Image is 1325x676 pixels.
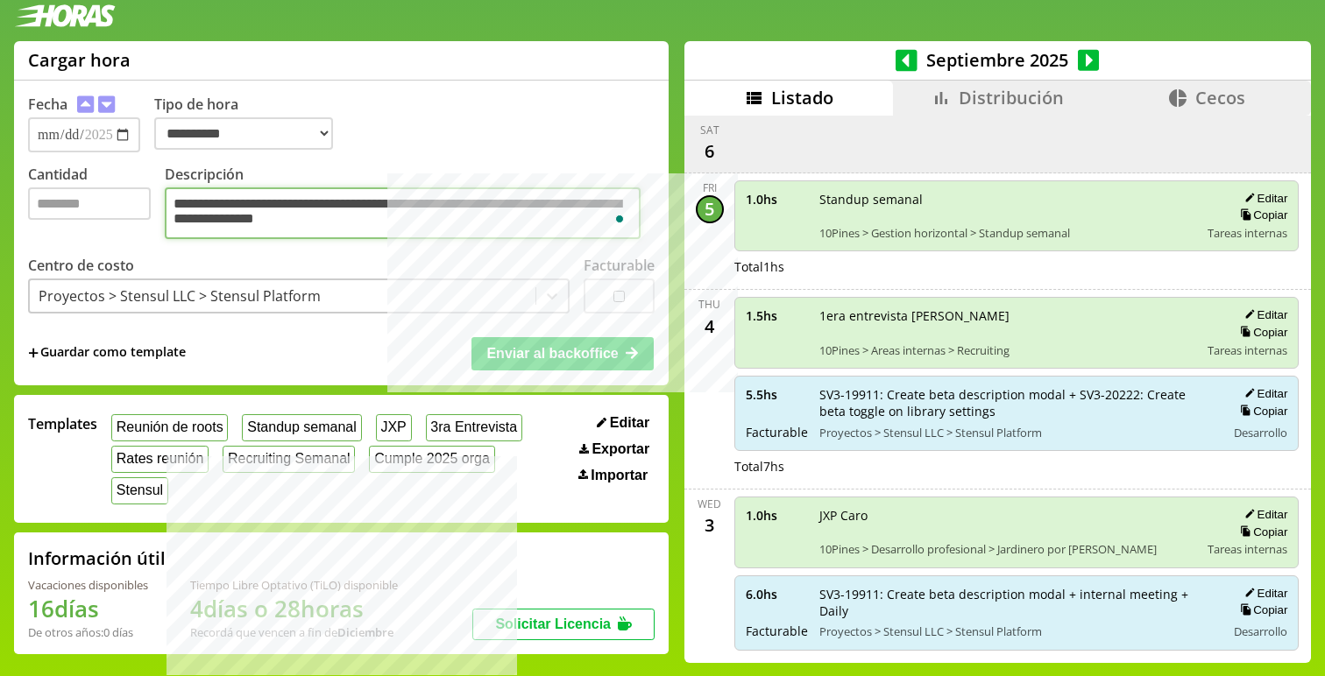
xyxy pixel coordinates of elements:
span: Proyectos > Stensul LLC > Stensul Platform [819,623,1215,639]
span: Septiembre 2025 [918,48,1078,72]
button: Standup semanal [242,414,361,441]
span: 1era entrevista [PERSON_NAME] [819,307,1196,324]
button: 3ra Entrevista [426,414,522,441]
select: Tipo de hora [154,117,333,150]
span: Tareas internas [1208,342,1287,358]
span: Standup semanal [819,191,1196,208]
span: 1.5 hs [746,307,807,324]
span: Distribución [959,86,1064,109]
span: Editar [610,415,649,431]
div: De otros años: 0 días [28,624,148,640]
span: Tareas internas [1208,541,1287,557]
div: Total 7 hs [734,458,1300,475]
h1: 16 días [28,593,148,624]
div: scrollable content [684,116,1311,660]
label: Tipo de hora [154,95,347,152]
div: Sat [700,123,719,137]
button: Editar [1239,507,1287,522]
b: Diciembre [337,624,393,640]
div: Tiempo Libre Optativo (TiLO) disponible [190,577,398,593]
h1: Cargar hora [28,48,131,72]
span: 1.0 hs [746,507,807,524]
span: SV3-19911: Create beta description modal + internal meeting + Daily [819,586,1215,619]
span: +Guardar como template [28,343,186,363]
span: Solicitar Licencia [495,616,611,631]
textarea: To enrich screen reader interactions, please activate Accessibility in Grammarly extension settings [165,187,641,239]
span: 10Pines > Gestion horizontal > Standup semanal [819,225,1196,241]
button: Editar [1239,386,1287,401]
h1: 4 días o 28 horas [190,593,398,624]
label: Facturable [584,256,655,275]
div: 5 [696,195,724,223]
button: Copiar [1235,325,1287,340]
div: Thu [698,297,720,312]
button: Copiar [1235,208,1287,222]
span: Templates [28,414,97,433]
span: Tareas internas [1208,225,1287,241]
span: 10Pines > Desarrollo profesional > Jardinero por [PERSON_NAME] [819,541,1196,557]
button: JXP [376,414,412,441]
span: Cecos [1195,86,1245,109]
button: Copiar [1235,404,1287,419]
div: 4 [696,312,724,340]
div: Recordá que vencen a fin de [190,624,398,640]
span: 6.0 hs [746,586,807,602]
span: 5.5 hs [746,386,807,403]
span: Importar [591,468,648,483]
span: Listado [771,86,833,109]
input: Cantidad [28,187,151,220]
button: Editar [592,414,655,432]
span: Proyectos > Stensul LLC > Stensul Platform [819,425,1215,440]
button: Solicitar Licencia [472,609,655,640]
span: 1.0 hs [746,191,807,208]
button: Exportar [574,440,655,458]
span: + [28,343,39,363]
span: SV3-19911: Create beta description modal + SV3-20222: Create beta toggle on library settings [819,386,1215,419]
span: Desarrollo [1234,623,1287,639]
button: Recruiting Semanal [223,446,355,473]
div: Total 1 hs [734,258,1300,275]
div: 6 [696,137,724,165]
div: 3 [696,511,724,539]
button: Rates reunión [111,446,209,473]
label: Fecha [28,95,67,114]
label: Descripción [165,165,655,243]
button: Editar [1239,586,1287,601]
label: Centro de costo [28,256,134,275]
span: Facturable [746,424,807,440]
h2: Información útil [28,546,166,570]
div: Proyectos > Stensul LLC > Stensul Platform [39,286,321,306]
button: Copiar [1235,525,1287,539]
img: logotipo [14,4,116,27]
div: Vacaciones disponibles [28,577,148,593]
span: Facturable [746,623,807,639]
span: 10Pines > Areas internas > Recruiting [819,342,1196,358]
div: Fri [703,180,717,195]
span: Enviar al backoffice [486,346,618,361]
button: Copiar [1235,602,1287,617]
button: Editar [1239,191,1287,206]
span: JXP Caro [819,507,1196,524]
span: Desarrollo [1234,425,1287,440]
button: Enviar al backoffice [471,337,654,370]
span: Exportar [592,441,649,457]
div: Total 7 hs [734,658,1300,674]
label: Cantidad [28,165,165,243]
button: Cumple 2025 orga [369,446,494,473]
button: Editar [1239,307,1287,322]
div: Wed [698,496,721,511]
button: Reunión de roots [111,414,228,441]
button: Stensul [111,477,168,504]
